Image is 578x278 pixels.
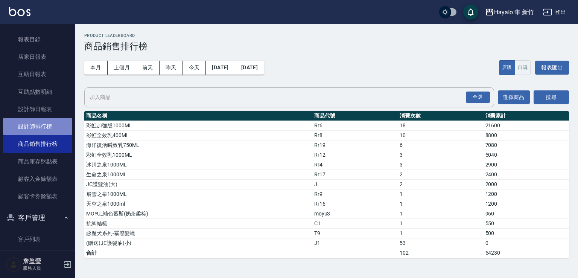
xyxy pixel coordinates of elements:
td: 抗糾結梳 [84,218,312,228]
td: 0 [484,238,569,248]
td: 18 [398,121,483,130]
td: 3 [398,160,483,170]
button: 本月 [84,61,108,75]
td: 21600 [484,121,569,130]
a: 客戶列表 [3,231,72,248]
a: 互助日報表 [3,66,72,83]
button: save [463,5,478,20]
td: 8800 [484,130,569,140]
div: Hayato 隼 新竹 [494,8,534,17]
td: 500 [484,228,569,238]
td: 飛雪之泉1000ML [84,189,312,199]
a: 卡券管理 [3,248,72,265]
button: 報表匯出 [535,61,569,75]
h3: 商品銷售排行榜 [84,41,569,52]
td: C1 [312,218,398,228]
td: (贈送)JC護髮油(小) [84,238,312,248]
button: 登出 [540,5,569,19]
td: 3 [398,150,483,160]
a: 顧客卡券餘額表 [3,188,72,205]
td: 冰川之泉1000ML [84,160,312,170]
button: [DATE] [235,61,264,75]
button: 選擇商品 [498,90,530,104]
p: 服務人員 [23,265,61,272]
td: Rr16 [312,199,398,209]
img: Logo [9,7,30,16]
td: 2000 [484,179,569,189]
td: 彩虹加強版1000ML [84,121,312,130]
button: [DATE] [206,61,235,75]
td: MOYU_補色慕斯(奶茶柔棕) [84,209,312,218]
td: 天空之泉1000ml [84,199,312,209]
td: Rr9 [312,189,398,199]
td: 合計 [84,248,312,258]
td: 彩虹全效乳1000ML [84,150,312,160]
th: 商品名稱 [84,111,312,121]
th: 商品代號 [312,111,398,121]
h2: Product LeaderBoard [84,33,569,38]
td: 彩虹全效乳400ML [84,130,312,140]
a: 店家日報表 [3,48,72,66]
td: 550 [484,218,569,228]
a: 報表目錄 [3,31,72,48]
a: 設計師日報表 [3,101,72,118]
td: J [312,179,398,189]
td: 1200 [484,199,569,209]
a: 顧客入金餘額表 [3,170,72,188]
td: 惡魔犬系列-霧感髮蠟 [84,228,312,238]
td: 960 [484,209,569,218]
td: Rr4 [312,160,398,170]
td: 1 [398,189,483,199]
td: 1 [398,218,483,228]
button: 今天 [183,61,206,75]
td: 2400 [484,170,569,179]
td: 生命之泉1000ML [84,170,312,179]
td: 10 [398,130,483,140]
a: 互助點數明細 [3,83,72,101]
button: Hayato 隼 新竹 [482,5,537,20]
td: 53 [398,238,483,248]
h5: 詹盈瑩 [23,257,61,265]
a: 商品庫存盤點表 [3,153,72,170]
td: 2 [398,170,483,179]
td: 6 [398,140,483,150]
button: 搜尋 [534,90,569,104]
td: Rr8 [312,130,398,140]
button: 昨天 [160,61,183,75]
button: 自購 [515,60,531,75]
input: 商品名稱 [88,91,479,104]
th: 消費累計 [484,111,569,121]
td: 2 [398,179,483,189]
td: 海洋復活瞬效乳750ML [84,140,312,150]
td: 1 [398,199,483,209]
td: 2900 [484,160,569,170]
a: 報表匯出 [535,57,569,78]
th: 消費次數 [398,111,483,121]
td: Rr17 [312,170,398,179]
button: 客戶管理 [3,208,72,228]
td: T9 [312,228,398,238]
table: a dense table [84,111,569,258]
td: 1200 [484,189,569,199]
td: Rr12 [312,150,398,160]
a: 設計師排行榜 [3,118,72,135]
td: Rr6 [312,121,398,130]
button: 上個月 [108,61,136,75]
td: 1 [398,228,483,238]
td: 7080 [484,140,569,150]
button: 前天 [136,61,160,75]
td: 102 [398,248,483,258]
td: JC護髮油(大) [84,179,312,189]
td: moyu3 [312,209,398,218]
button: 店販 [499,60,515,75]
td: 1 [398,209,483,218]
td: 5040 [484,150,569,160]
td: Rr19 [312,140,398,150]
td: J1 [312,238,398,248]
img: Person [6,257,21,272]
a: 商品銷售排行榜 [3,135,72,153]
td: 54230 [484,248,569,258]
